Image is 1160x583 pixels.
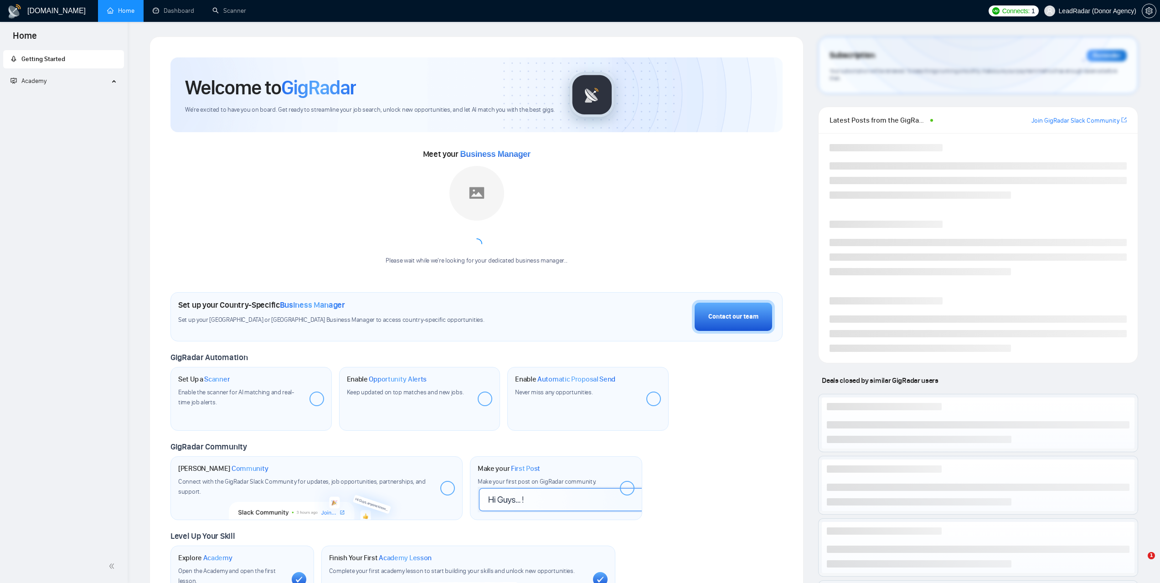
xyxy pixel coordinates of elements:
span: Complete your first academy lesson to start building your skills and unlock new opportunities. [329,567,575,575]
h1: Make your [478,464,540,473]
span: Business Manager [280,300,345,310]
h1: Enable [347,375,427,384]
span: Connect with the GigRadar Slack Community for updates, job opportunities, partnerships, and support. [178,478,426,495]
div: Reminder [1087,50,1127,62]
span: fund-projection-screen [10,77,17,84]
span: Connects: [1002,6,1030,16]
span: Automatic Proposal Send [537,375,615,384]
span: double-left [108,562,118,571]
span: user [1047,8,1053,14]
iframe: Intercom live chat [1129,552,1151,574]
span: Academy [21,77,46,85]
span: Scanner [204,375,230,384]
h1: Set Up a [178,375,230,384]
span: Business Manager [460,150,531,159]
span: rocket [10,56,17,62]
span: We're excited to have you on board. Get ready to streamline your job search, unlock new opportuni... [185,106,555,114]
div: Please wait while we're looking for your dedicated business manager... [380,257,573,265]
span: Set up your [GEOGRAPHIC_DATA] or [GEOGRAPHIC_DATA] Business Manager to access country-specific op... [178,316,536,325]
span: Never miss any opportunities. [515,388,593,396]
a: dashboardDashboard [153,7,194,15]
span: Academy Lesson [379,553,432,562]
a: export [1121,116,1127,124]
span: Keep updated on top matches and new jobs. [347,388,464,396]
span: Opportunity Alerts [369,375,427,384]
a: setting [1142,7,1156,15]
h1: Enable [515,375,615,384]
span: Subscription [830,48,875,63]
span: Deals closed by similar GigRadar users [818,372,942,388]
span: GigRadar Community [170,442,247,452]
span: First Post [511,464,540,473]
img: upwork-logo.png [992,7,1000,15]
a: Join GigRadar Slack Community [1031,116,1119,126]
span: Academy [10,77,46,85]
a: homeHome [107,7,134,15]
h1: Explore [178,553,232,562]
h1: Finish Your First [329,553,432,562]
h1: [PERSON_NAME] [178,464,268,473]
span: Getting Started [21,55,65,63]
span: Academy [203,553,232,562]
span: GigRadar Automation [170,352,247,362]
h1: Welcome to [185,75,356,100]
span: Your subscription will be renewed. To keep things running smoothly, make sure your payment method... [830,67,1117,82]
li: Getting Started [3,50,124,68]
span: Enable the scanner for AI matching and real-time job alerts. [178,388,294,406]
h1: Set up your Country-Specific [178,300,345,310]
a: searchScanner [212,7,246,15]
span: Make your first post on GigRadar community. [478,478,596,485]
img: placeholder.png [449,166,504,221]
span: Community [232,464,268,473]
span: Latest Posts from the GigRadar Community [830,114,927,126]
span: GigRadar [281,75,356,100]
div: Contact our team [708,312,758,322]
button: setting [1142,4,1156,18]
span: Meet your [423,149,531,159]
button: Contact our team [692,300,775,334]
span: loading [471,238,482,249]
img: logo [7,4,22,19]
span: Level Up Your Skill [170,531,235,541]
img: slackcommunity-bg.png [229,478,404,520]
img: gigradar-logo.png [569,72,615,118]
span: 1 [1031,6,1035,16]
span: Home [5,29,44,48]
span: 1 [1148,552,1155,559]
